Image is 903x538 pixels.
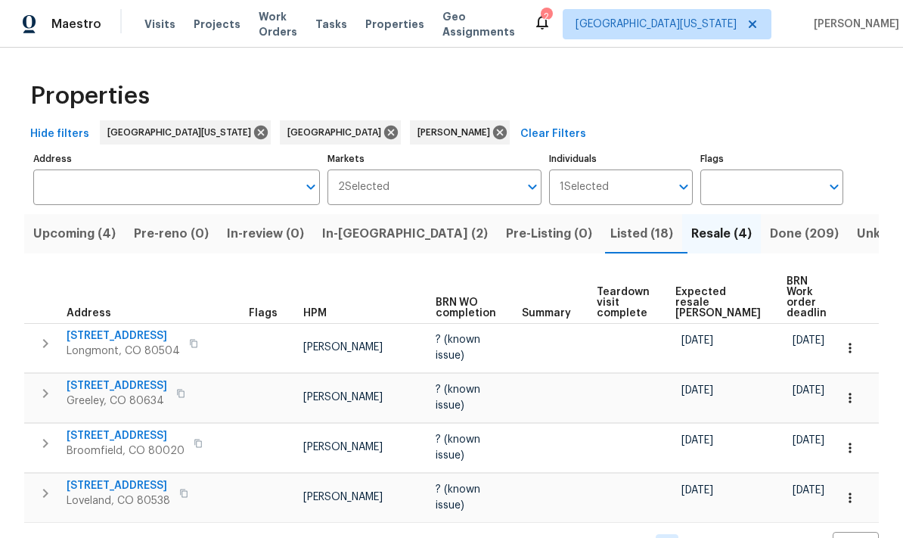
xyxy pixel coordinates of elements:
span: [GEOGRAPHIC_DATA][US_STATE] [576,17,737,32]
span: In-review (0) [227,223,304,244]
span: Clear Filters [520,125,586,144]
span: Hide filters [30,125,89,144]
label: Individuals [549,154,692,163]
span: Address [67,308,111,319]
span: Done (209) [770,223,839,244]
span: [GEOGRAPHIC_DATA][US_STATE] [107,125,257,140]
div: [PERSON_NAME] [410,120,510,145]
label: Flags [700,154,843,163]
span: BRN WO completion [436,297,496,319]
span: BRN Work order deadline [787,276,833,319]
span: [PERSON_NAME] [303,442,383,452]
span: ? (known issue) [436,484,480,510]
span: [DATE] [793,485,824,496]
span: [GEOGRAPHIC_DATA] [287,125,387,140]
span: [DATE] [681,385,713,396]
span: Pre-reno (0) [134,223,209,244]
span: Listed (18) [610,223,673,244]
button: Open [824,176,845,197]
button: Open [522,176,543,197]
span: Projects [194,17,240,32]
span: [DATE] [681,435,713,446]
span: Properties [30,89,150,104]
span: 1 Selected [560,181,609,194]
button: Open [300,176,321,197]
div: 2 [541,9,551,24]
div: [GEOGRAPHIC_DATA] [280,120,401,145]
span: Broomfield, CO 80020 [67,443,185,459]
span: HPM [303,308,327,319]
div: [GEOGRAPHIC_DATA][US_STATE] [100,120,271,145]
span: Loveland, CO 80538 [67,493,170,508]
span: Summary [522,308,571,319]
span: [PERSON_NAME] [303,392,383,403]
span: [DATE] [793,385,824,396]
span: 2 Selected [338,181,389,194]
span: ? (known issue) [436,384,480,410]
span: [DATE] [793,435,824,446]
span: ? (known issue) [436,334,480,360]
span: Resale (4) [691,223,752,244]
span: Expected resale [PERSON_NAME] [675,287,761,319]
span: Teardown visit complete [597,287,650,319]
span: ? (known issue) [436,434,480,460]
span: Pre-Listing (0) [506,223,592,244]
span: Tasks [315,19,347,30]
span: [STREET_ADDRESS] [67,328,180,344]
span: [STREET_ADDRESS] [67,428,185,443]
span: Visits [144,17,175,32]
label: Markets [327,154,542,163]
span: [DATE] [681,485,713,496]
span: [STREET_ADDRESS] [67,478,170,493]
button: Clear Filters [514,120,592,148]
label: Address [33,154,320,163]
span: Properties [365,17,424,32]
span: Geo Assignments [442,9,515,39]
span: Upcoming (4) [33,223,116,244]
button: Open [673,176,694,197]
span: [PERSON_NAME] [417,125,496,140]
span: In-[GEOGRAPHIC_DATA] (2) [322,223,488,244]
span: [STREET_ADDRESS] [67,378,167,393]
span: [PERSON_NAME] [303,492,383,502]
button: Hide filters [24,120,95,148]
span: [PERSON_NAME] [808,17,899,32]
span: Maestro [51,17,101,32]
span: [DATE] [681,335,713,346]
span: [DATE] [793,335,824,346]
span: Greeley, CO 80634 [67,393,167,409]
span: [PERSON_NAME] [303,342,383,353]
span: Work Orders [259,9,297,39]
span: Longmont, CO 80504 [67,344,180,359]
span: Flags [249,308,278,319]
